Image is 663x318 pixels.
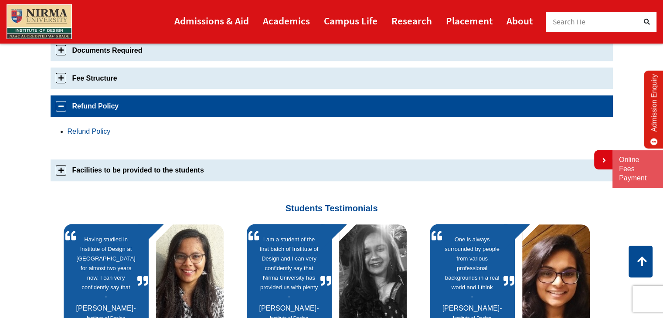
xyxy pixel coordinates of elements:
[553,17,586,27] span: Search He
[446,11,493,30] a: Placement
[324,11,377,30] a: Campus Life
[442,235,503,291] a: One is always surrounded by people from various professional backgrounds in a real world and I th...
[51,95,613,117] a: Refund Policy
[507,11,533,30] a: About
[258,235,320,291] a: I am a student of the first batch of Institute of Design and I can very confidently say that Nirm...
[57,188,606,213] h3: Students Testimonials
[51,159,613,181] a: Facilities to be provided to the students
[259,293,319,312] span: [PERSON_NAME]
[51,68,613,89] a: Fee Structure
[263,11,310,30] a: Academics
[68,128,111,135] a: Refund Policy
[174,11,249,30] a: Admissions & Aid
[619,156,656,183] a: Online Fees Payment
[7,4,72,39] img: main_logo
[75,235,137,291] a: Having studied in Institute of Design at [GEOGRAPHIC_DATA] for almost two years now, I can very c...
[442,293,502,312] span: [PERSON_NAME]
[76,293,136,312] span: [PERSON_NAME]
[391,11,432,30] a: Research
[51,40,613,61] a: Documents Required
